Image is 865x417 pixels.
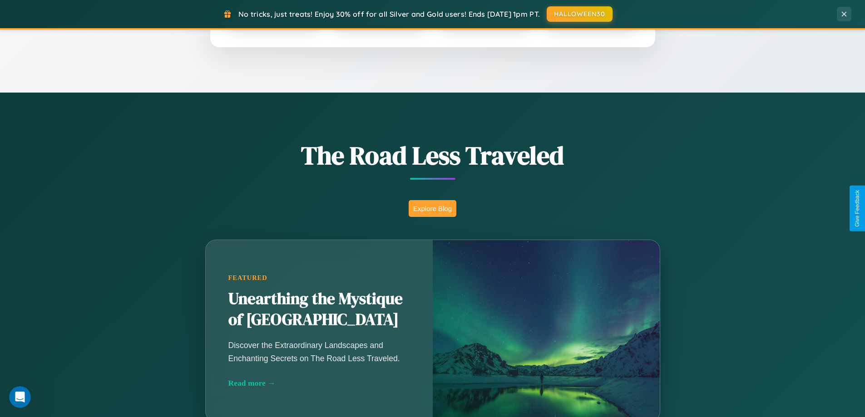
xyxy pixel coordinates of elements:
p: Discover the Extraordinary Landscapes and Enchanting Secrets on The Road Less Traveled. [228,339,410,364]
iframe: Intercom live chat [9,386,31,408]
h2: Unearthing the Mystique of [GEOGRAPHIC_DATA] [228,289,410,330]
div: Featured [228,274,410,282]
div: Read more → [228,378,410,388]
button: HALLOWEEN30 [547,6,613,22]
span: No tricks, just treats! Enjoy 30% off for all Silver and Gold users! Ends [DATE] 1pm PT. [238,10,540,19]
button: Explore Blog [409,200,456,217]
div: Give Feedback [854,190,860,227]
h1: The Road Less Traveled [160,138,705,173]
